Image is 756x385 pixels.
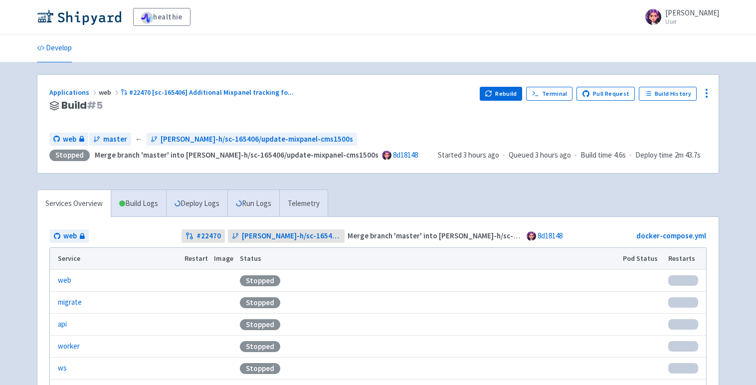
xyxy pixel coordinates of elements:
[161,134,353,145] span: [PERSON_NAME]-h/sc-165406/update-mixpanel-cms1500s
[58,275,71,286] a: web
[665,18,719,25] small: User
[240,319,280,330] div: Stopped
[129,88,294,97] span: #22470 [sc-165406] Additional Mixpanel tracking fo ...
[535,150,571,160] time: 3 hours ago
[240,341,280,352] div: Stopped
[639,87,697,101] a: Build History
[49,150,90,161] div: Stopped
[61,100,103,111] span: Build
[89,133,131,146] a: master
[181,248,211,270] th: Restart
[237,248,620,270] th: Status
[639,9,719,25] a: [PERSON_NAME] User
[240,363,280,374] div: Stopped
[49,133,88,146] a: web
[463,150,499,160] time: 3 hours ago
[147,133,357,146] a: [PERSON_NAME]-h/sc-165406/update-mixpanel-cms1500s
[665,8,719,17] span: [PERSON_NAME]
[636,231,706,240] a: docker-compose.yml
[196,230,221,242] strong: # 22470
[50,229,89,243] a: web
[58,319,67,330] a: api
[211,248,237,270] th: Image
[620,248,665,270] th: Pod Status
[675,150,701,161] span: 2m 43.7s
[111,190,166,217] a: Build Logs
[480,87,523,101] button: Rebuild
[635,150,673,161] span: Deploy time
[580,150,612,161] span: Build time
[50,248,181,270] th: Service
[438,150,499,160] span: Started
[58,297,82,308] a: migrate
[509,150,571,160] span: Queued
[438,150,707,161] div: · · ·
[103,134,127,145] span: master
[135,134,143,145] span: ←
[242,230,341,242] span: [PERSON_NAME]-h/sc-165406/update-mixpanel-cms1500s
[49,88,99,97] a: Applications
[133,8,190,26] a: healthie
[227,190,279,217] a: Run Logs
[99,88,121,97] span: web
[614,150,626,161] span: 4.6s
[348,231,631,240] strong: Merge branch 'master' into [PERSON_NAME]-h/sc-165406/update-mixpanel-cms1500s
[63,230,77,242] span: web
[240,275,280,286] div: Stopped
[526,87,572,101] a: Terminal
[665,248,706,270] th: Restarts
[37,34,72,62] a: Develop
[87,98,103,112] span: # 5
[393,150,418,160] a: 8d18148
[182,229,225,243] a: #22470
[538,231,563,240] a: 8d18148
[240,297,280,308] div: Stopped
[58,363,67,374] a: ws
[121,88,295,97] a: #22470 [sc-165406] Additional Mixpanel tracking fo...
[228,229,345,243] a: [PERSON_NAME]-h/sc-165406/update-mixpanel-cms1500s
[63,134,76,145] span: web
[58,341,80,352] a: worker
[37,9,121,25] img: Shipyard logo
[576,87,635,101] a: Pull Request
[279,190,328,217] a: Telemetry
[95,150,378,160] strong: Merge branch 'master' into [PERSON_NAME]-h/sc-165406/update-mixpanel-cms1500s
[166,190,227,217] a: Deploy Logs
[37,190,111,217] a: Services Overview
